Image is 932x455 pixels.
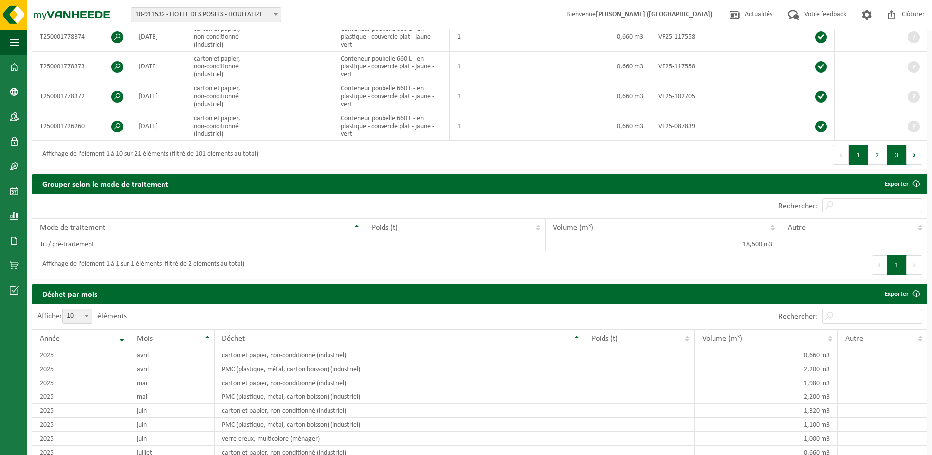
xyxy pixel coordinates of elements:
[131,22,186,52] td: [DATE]
[32,362,129,376] td: 2025
[131,111,186,141] td: [DATE]
[702,335,742,343] span: Volume (m³)
[40,224,105,232] span: Mode de traitement
[131,8,281,22] span: 10-911532 - HOTEL DES POSTES - HOUFFALIZE
[596,11,712,18] strong: [PERSON_NAME] ([GEOGRAPHIC_DATA])
[778,202,818,210] label: Rechercher:
[450,111,514,141] td: 1
[333,81,450,111] td: Conteneur poubelle 660 L - en plastique - couvercle plat - jaune - vert
[845,335,863,343] span: Autre
[215,404,584,418] td: carton et papier, non-conditionné (industriel)
[695,362,837,376] td: 2,200 m3
[129,362,215,376] td: avril
[695,418,837,432] td: 1,100 m3
[32,22,131,52] td: T250001778374
[215,390,584,404] td: PMC (plastique, métal, carton boisson) (industriel)
[186,22,260,52] td: carton et papier, non-conditionné (industriel)
[186,52,260,81] td: carton et papier, non-conditionné (industriel)
[129,418,215,432] td: juin
[32,418,129,432] td: 2025
[577,22,651,52] td: 0,660 m3
[222,335,245,343] span: Déchet
[695,432,837,446] td: 1,000 m3
[32,284,107,303] h2: Déchet par mois
[887,255,907,275] button: 1
[32,111,131,141] td: T250001726260
[450,22,514,52] td: 1
[872,255,887,275] button: Previous
[450,81,514,111] td: 1
[129,348,215,362] td: avril
[546,237,780,251] td: 18,500 m3
[877,284,926,304] a: Exporter
[651,111,719,141] td: VF25-087839
[907,255,922,275] button: Next
[137,335,153,343] span: Mois
[849,145,868,165] button: 1
[833,145,849,165] button: Previous
[186,111,260,141] td: carton et papier, non-conditionné (industriel)
[129,404,215,418] td: juin
[32,390,129,404] td: 2025
[215,348,584,362] td: carton et papier, non-conditionné (industriel)
[651,81,719,111] td: VF25-102705
[577,111,651,141] td: 0,660 m3
[695,348,837,362] td: 0,660 m3
[62,309,92,324] span: 10
[129,376,215,390] td: mai
[215,376,584,390] td: carton et papier, non-conditionné (industriel)
[32,237,364,251] td: Tri / pré-traitement
[32,52,131,81] td: T250001778373
[553,224,593,232] span: Volume (m³)
[450,52,514,81] td: 1
[372,224,398,232] span: Poids (t)
[32,81,131,111] td: T250001778372
[32,432,129,446] td: 2025
[695,390,837,404] td: 2,200 m3
[695,404,837,418] td: 1,320 m3
[32,376,129,390] td: 2025
[651,22,719,52] td: VF25-117558
[37,312,127,320] label: Afficher éléments
[651,52,719,81] td: VF25-117558
[788,224,806,232] span: Autre
[887,145,907,165] button: 3
[333,22,450,52] td: Conteneur poubelle 660 L - en plastique - couvercle plat - jaune - vert
[778,313,818,321] label: Rechercher:
[877,174,926,194] a: Exporter
[32,404,129,418] td: 2025
[868,145,887,165] button: 2
[577,52,651,81] td: 0,660 m3
[215,362,584,376] td: PMC (plastique, métal, carton boisson) (industriel)
[40,335,60,343] span: Année
[333,111,450,141] td: Conteneur poubelle 660 L - en plastique - couvercle plat - jaune - vert
[131,81,186,111] td: [DATE]
[131,7,281,22] span: 10-911532 - HOTEL DES POSTES - HOUFFALIZE
[63,309,92,323] span: 10
[129,432,215,446] td: juin
[131,52,186,81] td: [DATE]
[215,432,584,446] td: verre creux, multicolore (ménager)
[333,52,450,81] td: Conteneur poubelle 660 L - en plastique - couvercle plat - jaune - vert
[129,390,215,404] td: mai
[695,376,837,390] td: 1,980 m3
[32,348,129,362] td: 2025
[32,174,178,193] h2: Grouper selon le mode de traitement
[215,418,584,432] td: PMC (plastique, métal, carton boisson) (industriel)
[186,81,260,111] td: carton et papier, non-conditionné (industriel)
[37,256,244,274] div: Affichage de l'élément 1 à 1 sur 1 éléments (filtré de 2 éléments au total)
[577,81,651,111] td: 0,660 m3
[37,146,258,164] div: Affichage de l'élément 1 à 10 sur 21 éléments (filtré de 101 éléments au total)
[592,335,618,343] span: Poids (t)
[907,145,922,165] button: Next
